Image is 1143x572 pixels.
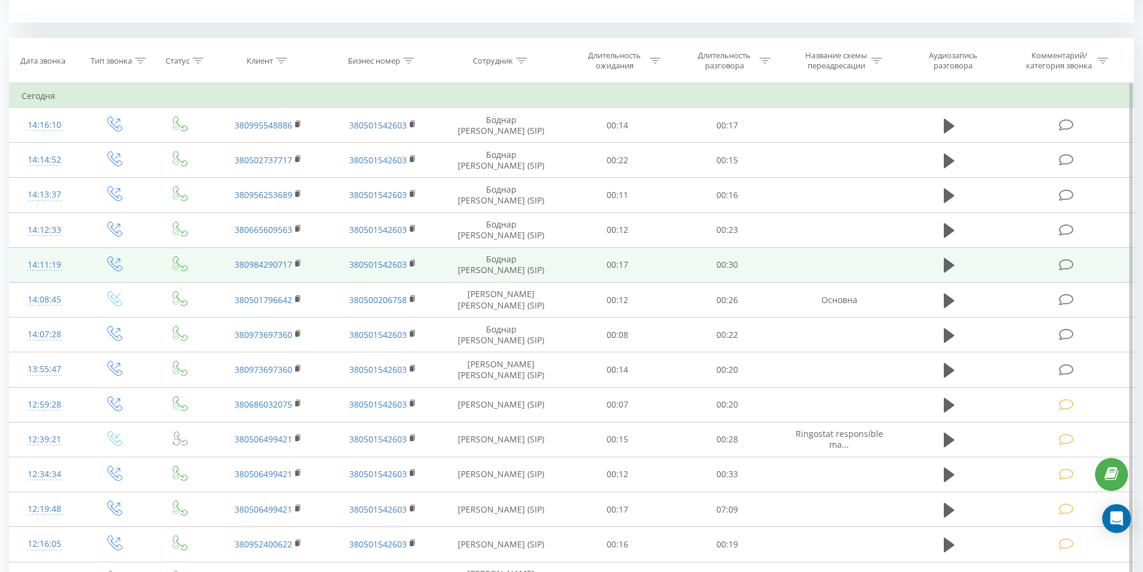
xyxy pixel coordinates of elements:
[440,352,563,387] td: [PERSON_NAME] [PERSON_NAME] (SIP)
[1024,50,1094,71] div: Комментарий/категория звонка
[235,468,292,480] a: 380506499421
[782,283,896,318] td: Основна
[91,56,132,66] div: Тип звонка
[440,247,563,282] td: Боднар [PERSON_NAME] (SIP)
[22,218,68,242] div: 14:12:33
[349,154,407,166] a: 380501542603
[348,56,400,66] div: Бизнес номер
[10,84,1134,108] td: Сегодня
[349,329,407,340] a: 380501542603
[22,148,68,172] div: 14:14:52
[235,504,292,515] a: 380506499421
[22,113,68,137] div: 14:16:10
[440,108,563,143] td: Боднар [PERSON_NAME] (SIP)
[796,428,883,450] span: Ringostat responsible ma...
[563,422,673,457] td: 00:15
[440,492,563,527] td: [PERSON_NAME] (SIP)
[235,294,292,306] a: 380501796642
[349,259,407,270] a: 380501542603
[349,504,407,515] a: 380501542603
[22,288,68,312] div: 14:08:45
[22,463,68,486] div: 12:34:34
[563,212,673,247] td: 00:12
[235,329,292,340] a: 380973697360
[673,247,782,282] td: 00:30
[563,318,673,352] td: 00:08
[349,399,407,410] a: 380501542603
[235,119,292,131] a: 380995548886
[673,318,782,352] td: 00:22
[563,457,673,492] td: 00:12
[473,56,513,66] div: Сотрудник
[349,224,407,235] a: 380501542603
[673,387,782,422] td: 00:20
[235,399,292,410] a: 380686032075
[563,527,673,562] td: 00:16
[673,492,782,527] td: 07:09
[440,387,563,422] td: [PERSON_NAME] (SIP)
[673,283,782,318] td: 00:26
[673,352,782,387] td: 00:20
[20,56,65,66] div: Дата звонка
[22,428,68,451] div: 12:39:21
[673,143,782,178] td: 00:15
[235,433,292,445] a: 380506499421
[583,50,647,71] div: Длительность ожидания
[22,358,68,381] div: 13:55:47
[673,422,782,457] td: 00:28
[349,468,407,480] a: 380501542603
[166,56,190,66] div: Статус
[563,283,673,318] td: 00:12
[440,178,563,212] td: Боднар [PERSON_NAME] (SIP)
[563,143,673,178] td: 00:22
[440,143,563,178] td: Боднар [PERSON_NAME] (SIP)
[563,178,673,212] td: 00:11
[673,108,782,143] td: 00:17
[563,492,673,527] td: 00:17
[673,178,782,212] td: 00:16
[673,527,782,562] td: 00:19
[247,56,273,66] div: Клиент
[235,189,292,200] a: 380956253689
[349,119,407,131] a: 380501542603
[440,457,563,492] td: [PERSON_NAME] (SIP)
[349,189,407,200] a: 380501542603
[673,212,782,247] td: 00:23
[22,393,68,417] div: 12:59:28
[1102,504,1131,533] div: Open Intercom Messenger
[440,212,563,247] td: Боднар [PERSON_NAME] (SIP)
[804,50,868,71] div: Название схемы переадресации
[673,457,782,492] td: 00:33
[22,323,68,346] div: 14:07:28
[440,283,563,318] td: [PERSON_NAME] [PERSON_NAME] (SIP)
[349,433,407,445] a: 380501542603
[440,527,563,562] td: [PERSON_NAME] (SIP)
[563,247,673,282] td: 00:17
[22,532,68,556] div: 12:16:05
[349,538,407,550] a: 380501542603
[235,259,292,270] a: 380984290717
[22,253,68,277] div: 14:11:19
[22,498,68,521] div: 12:19:48
[349,364,407,375] a: 380501542603
[440,318,563,352] td: Боднар [PERSON_NAME] (SIP)
[235,538,292,550] a: 380952400622
[440,422,563,457] td: [PERSON_NAME] (SIP)
[235,154,292,166] a: 380502737717
[349,294,407,306] a: 380500206758
[563,352,673,387] td: 00:14
[692,50,757,71] div: Длительность разговора
[563,108,673,143] td: 00:14
[563,387,673,422] td: 00:07
[235,224,292,235] a: 380665609563
[22,183,68,206] div: 14:13:37
[914,50,992,71] div: Аудиозапись разговора
[235,364,292,375] a: 380973697360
